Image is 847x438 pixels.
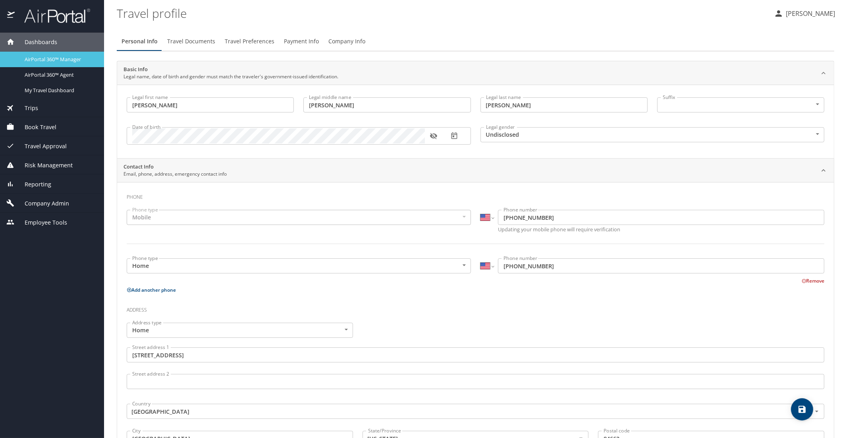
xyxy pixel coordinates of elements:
[225,37,274,47] span: Travel Preferences
[284,37,319,47] span: Payment Info
[123,163,227,171] h2: Contact Info
[15,218,67,227] span: Employee Tools
[127,188,824,202] h3: Phone
[123,66,338,74] h2: Basic Info
[15,104,38,112] span: Trips
[117,32,834,51] div: Profile
[127,210,471,225] div: Mobile
[123,171,227,178] p: Email, phone, address, emergency contact info
[7,8,15,23] img: icon-airportal.png
[15,8,90,23] img: airportal-logo.png
[127,258,471,273] div: Home
[123,73,338,80] p: Legal name, date of birth and gender must match the traveler's government-issued identification.
[15,199,69,208] span: Company Admin
[127,323,353,338] div: Home
[117,159,834,182] div: Contact InfoEmail, phone, address, emergency contact info
[791,398,813,421] button: save
[802,277,824,284] button: Remove
[117,61,834,85] div: Basic InfoLegal name, date of birth and gender must match the traveler's government-issued identi...
[328,37,365,47] span: Company Info
[117,85,834,158] div: Basic InfoLegal name, date of birth and gender must match the traveler's government-issued identi...
[480,127,825,142] div: Undisclosed
[783,9,835,18] p: [PERSON_NAME]
[15,123,56,132] span: Book Travel
[15,161,73,170] span: Risk Management
[15,180,51,189] span: Reporting
[25,71,95,79] span: AirPortal 360™ Agent
[127,287,176,293] button: Add another phone
[15,142,67,151] span: Travel Approval
[25,56,95,63] span: AirPortal 360™ Manager
[122,37,158,47] span: Personal Info
[167,37,215,47] span: Travel Documents
[771,6,838,21] button: [PERSON_NAME]
[25,87,95,94] span: My Travel Dashboard
[498,227,825,232] p: Updating your mobile phone will require verification
[15,38,57,47] span: Dashboards
[812,407,822,416] button: Open
[117,1,768,25] h1: Travel profile
[657,97,824,112] div: ​
[127,301,824,315] h3: Address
